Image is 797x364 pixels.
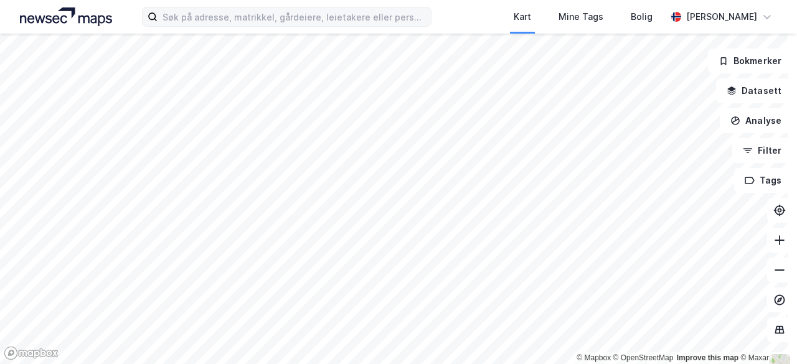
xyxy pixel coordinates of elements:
a: OpenStreetMap [613,353,674,362]
div: Kart [514,9,531,24]
div: Bolig [631,9,653,24]
div: Kontrollprogram for chat [735,304,797,364]
button: Datasett [716,78,792,103]
button: Filter [732,138,792,163]
button: Tags [734,168,792,193]
img: logo.a4113a55bc3d86da70a041830d287a7e.svg [20,7,112,26]
iframe: Chat Widget [735,304,797,364]
div: [PERSON_NAME] [686,9,757,24]
button: Analyse [720,108,792,133]
div: Mine Tags [559,9,603,24]
button: Bokmerker [708,49,792,73]
a: Improve this map [677,353,738,362]
a: Mapbox homepage [4,346,59,360]
input: Søk på adresse, matrikkel, gårdeiere, leietakere eller personer [158,7,431,26]
a: Mapbox [577,353,611,362]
